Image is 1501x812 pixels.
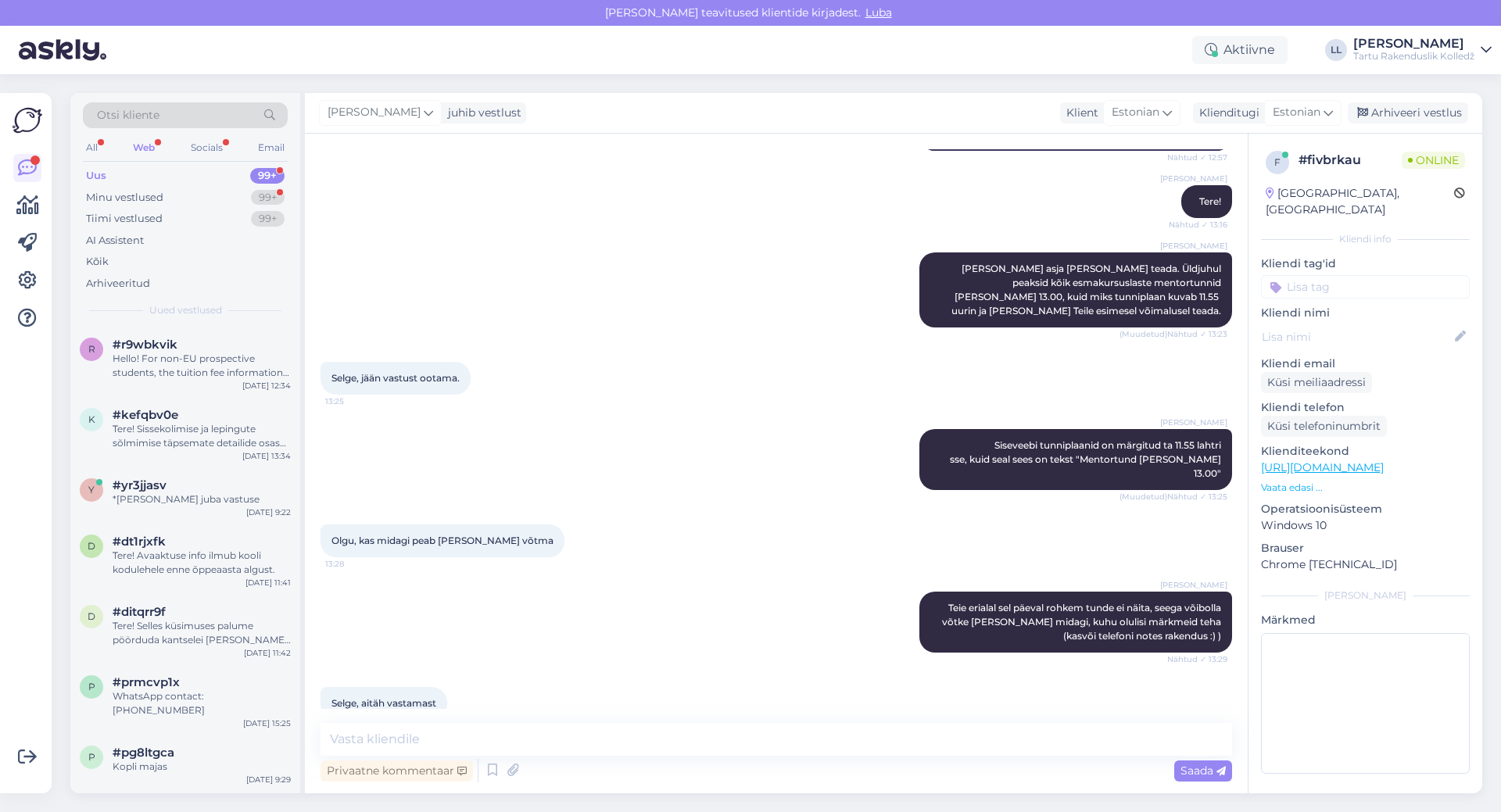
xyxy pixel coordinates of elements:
[88,610,95,622] span: d
[113,605,166,619] span: #ditqrr9f
[950,439,1223,479] span: Siseveebi tunniplaanid on märgitud ta 11.55 lahtri sse, kuid seal sees on tekst "Mentortund [PERS...
[113,352,291,380] div: Hello! For non-EU prospective students, the tuition fee information can be complex and depends on...
[1325,39,1347,61] div: LL
[1402,152,1465,169] span: Online
[88,343,95,355] span: r
[1353,50,1474,63] div: Tartu Rakenduslik Kolledž
[1180,764,1226,778] span: Saada
[149,303,222,317] span: Uued vestlused
[242,380,291,392] div: [DATE] 12:34
[1112,104,1159,121] span: Estonian
[1160,240,1227,252] span: [PERSON_NAME]
[250,168,285,184] div: 99+
[83,138,101,158] div: All
[1299,151,1402,170] div: # fivbrkau
[1119,328,1227,340] span: (Muudetud) Nähtud ✓ 13:23
[86,233,144,249] div: AI Assistent
[1261,588,1470,603] div: [PERSON_NAME]
[1274,156,1281,168] span: f
[1261,460,1384,474] a: [URL][DOMAIN_NAME]
[942,602,1223,642] span: Teie erialal sel päeval rohkem tunde ei näita, seega võibolla võtke [PERSON_NAME] midagi, kuhu ol...
[325,395,384,407] span: 13:25
[1261,612,1470,628] p: Märkmed
[1261,443,1470,460] p: Klienditeekond
[86,168,106,184] div: Uus
[1266,185,1454,218] div: [GEOGRAPHIC_DATA], [GEOGRAPHIC_DATA]
[88,540,95,552] span: d
[1261,481,1470,495] p: Vaata edasi ...
[243,717,291,729] div: [DATE] 15:25
[331,535,553,546] span: Olgu, kas midagi peab [PERSON_NAME] võtma
[130,138,158,158] div: Web
[1167,152,1227,163] span: Nähtud ✓ 12:57
[1348,102,1468,123] div: Arhiveeri vestlus
[1353,38,1492,63] a: [PERSON_NAME]Tartu Rakenduslik Kolledž
[188,138,226,158] div: Socials
[1261,305,1470,321] p: Kliendi nimi
[321,760,473,782] div: Privaatne kommentaar
[1169,219,1227,231] span: Nähtud ✓ 13:16
[113,492,291,506] div: *[PERSON_NAME] juba vastuse
[113,549,291,577] div: Tere! Avaaktuse info ilmub kooli kodulehele enne õppeaasta algust.
[88,484,95,495] span: y
[86,190,163,206] div: Minu vestlused
[1160,173,1227,184] span: [PERSON_NAME]
[88,681,95,692] span: p
[1060,105,1098,121] div: Klient
[245,577,291,588] div: [DATE] 11:41
[113,338,177,352] span: #r9wbkvik
[1261,399,1470,416] p: Kliendi telefon
[242,450,291,462] div: [DATE] 13:34
[1199,195,1221,207] span: Tere!
[255,138,288,158] div: Email
[1261,501,1470,517] p: Operatsioonisüsteem
[246,506,291,518] div: [DATE] 9:22
[244,647,291,659] div: [DATE] 11:42
[246,774,291,785] div: [DATE] 9:29
[1353,38,1474,50] div: [PERSON_NAME]
[88,751,95,763] span: p
[86,254,109,270] div: Kõik
[113,746,174,760] span: #pg8ltgca
[328,104,421,121] span: [PERSON_NAME]
[113,408,178,422] span: #kefqbv0e
[1261,416,1387,437] div: Küsi telefoninumbrit
[442,105,521,121] div: juhib vestlust
[113,535,166,549] span: #dt1rjxfk
[113,478,167,492] span: #yr3jjasv
[1261,372,1372,393] div: Küsi meiliaadressi
[251,190,285,206] div: 99+
[331,697,436,709] span: Selge, aitäh vastamast
[86,276,150,292] div: Arhiveeritud
[1160,417,1227,428] span: [PERSON_NAME]
[97,107,159,123] span: Otsi kliente
[1261,540,1470,556] p: Brauser
[251,211,285,227] div: 99+
[1261,275,1470,299] input: Lisa tag
[861,5,897,20] span: Luba
[13,106,42,135] img: Askly Logo
[113,619,291,647] div: Tere! Selles küsimuses palume pöörduda kantselei [PERSON_NAME]: [PERSON_NAME]. Kontaktandmed on j...
[113,422,291,450] div: Tere! Sissekolimise ja lepingute sõlmimise täpsemate detailide osas palun pöörduge otse õpilaskod...
[1261,256,1470,272] p: Kliendi tag'id
[88,413,95,425] span: k
[331,372,460,384] span: Selge, jään vastust ootama.
[1261,232,1470,246] div: Kliendi info
[325,558,384,570] span: 13:28
[113,689,291,717] div: WhatsApp contact: [PHONE_NUMBER]
[1167,653,1227,665] span: Nähtud ✓ 13:29
[113,760,291,774] div: Kopli majas
[1193,105,1259,121] div: Klienditugi
[1261,517,1470,534] p: Windows 10
[1261,356,1470,372] p: Kliendi email
[1261,556,1470,573] p: Chrome [TECHNICAL_ID]
[1192,36,1288,64] div: Aktiivne
[951,263,1223,317] span: [PERSON_NAME] asja [PERSON_NAME] teada. Üldjuhul peaksid kõik esmakursuslaste mentortunnid [PERSO...
[86,211,163,227] div: Tiimi vestlused
[1160,579,1227,591] span: [PERSON_NAME]
[1273,104,1320,121] span: Estonian
[1119,491,1227,503] span: (Muudetud) Nähtud ✓ 13:25
[113,675,180,689] span: #prmcvp1x
[1262,328,1452,345] input: Lisa nimi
